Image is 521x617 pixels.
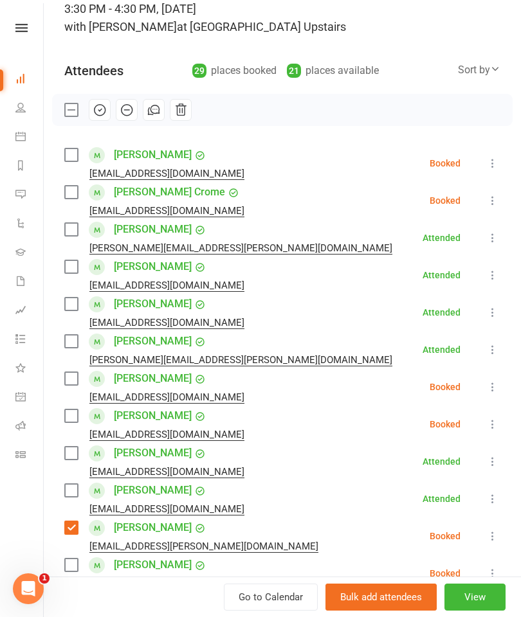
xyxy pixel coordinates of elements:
div: Attended [423,345,461,354]
span: with [PERSON_NAME] [64,20,177,33]
div: Booked [430,569,461,578]
a: [PERSON_NAME] [114,517,192,538]
iframe: Intercom live chat [13,573,44,604]
span: at [GEOGRAPHIC_DATA] Upstairs [177,20,346,33]
div: Attended [423,308,461,317]
div: Booked [430,420,461,429]
a: [PERSON_NAME] [114,368,192,389]
div: Attended [423,271,461,280]
a: What's New [15,355,44,384]
a: Roll call kiosk mode [15,413,44,442]
a: Dashboard [15,66,44,94]
a: Reports [15,152,44,181]
div: Booked [430,196,461,205]
div: Booked [430,532,461,541]
div: 29 [192,64,206,78]
a: Calendar [15,123,44,152]
div: Attended [423,457,461,466]
div: Attendees [64,62,123,80]
div: Sort by [458,62,500,78]
a: [PERSON_NAME] [114,480,192,501]
a: [PERSON_NAME] [114,145,192,165]
span: 1 [39,573,50,584]
button: Bulk add attendees [325,584,437,611]
a: [PERSON_NAME] [114,555,192,575]
a: [PERSON_NAME] [114,406,192,426]
div: Booked [430,159,461,168]
div: places booked [192,62,277,80]
a: General attendance kiosk mode [15,384,44,413]
button: View [444,584,506,611]
div: Attended [423,233,461,242]
a: [PERSON_NAME] [114,256,192,277]
div: Attended [423,494,461,503]
a: [PERSON_NAME] [114,443,192,463]
a: People [15,94,44,123]
div: Booked [430,382,461,391]
div: 21 [287,64,301,78]
a: Class kiosk mode [15,442,44,470]
a: [PERSON_NAME] [114,294,192,314]
a: [PERSON_NAME] Crome [114,182,225,202]
div: places available [287,62,379,80]
a: Go to Calendar [224,584,318,611]
a: [PERSON_NAME] [114,331,192,352]
a: [PERSON_NAME] [114,219,192,240]
a: Assessments [15,297,44,326]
